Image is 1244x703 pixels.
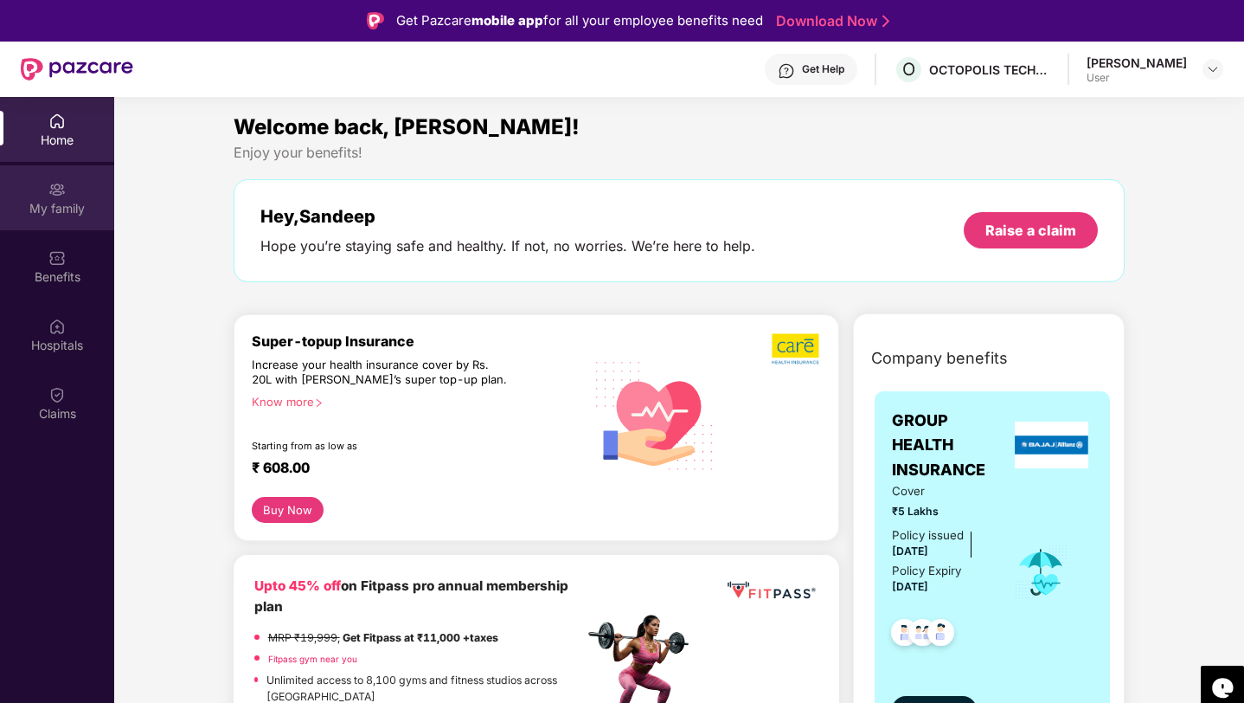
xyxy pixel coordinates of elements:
[1015,422,1089,468] img: insurerLogo
[920,614,962,656] img: svg+xml;base64,PHN2ZyB4bWxucz0iaHR0cDovL3d3dy53My5vcmcvMjAwMC9zdmciIHdpZHRoPSI0OC45NDMiIGhlaWdodD...
[892,482,990,500] span: Cover
[892,503,990,519] span: ₹5 Lakhs
[1087,55,1187,71] div: [PERSON_NAME]
[234,144,1125,162] div: Enjoy your benefits!
[252,459,567,480] div: ₹ 608.00
[892,545,928,558] span: [DATE]
[260,237,755,255] div: Hope you’re staying safe and healthy. If not, no worries. We’re here to help.
[48,249,66,267] img: svg+xml;base64,PHN2ZyBpZD0iQmVuZWZpdHMiIHhtbG5zPSJodHRwOi8vd3d3LnczLm9yZy8yMDAwL3N2ZyIgd2lkdGg9Ij...
[1206,62,1220,76] img: svg+xml;base64,PHN2ZyBpZD0iRHJvcGRvd24tMzJ4MzIiIHhtbG5zPSJodHRwOi8vd3d3LnczLm9yZy8yMDAwL3N2ZyIgd2...
[252,358,510,388] div: Increase your health insurance cover by Rs. 20L with [PERSON_NAME]’s super top-up plan.
[929,61,1050,78] div: OCTOPOLIS TECHNOLOGIES PRIVATE LIMITED
[314,398,324,408] span: right
[252,395,574,407] div: Know more
[254,577,568,615] b: on Fitpass pro annual membership plan
[584,342,727,487] img: svg+xml;base64,PHN2ZyB4bWxucz0iaHR0cDovL3d3dy53My5vcmcvMjAwMC9zdmciIHhtbG5zOnhsaW5rPSJodHRwOi8vd3...
[48,113,66,130] img: svg+xml;base64,PHN2ZyBpZD0iSG9tZSIgeG1sbnM9Imh0dHA6Ly93d3cudzMub3JnLzIwMDAvc3ZnIiB3aWR0aD0iMjAiIG...
[892,580,928,593] span: [DATE]
[396,10,763,31] div: Get Pazcare for all your employee benefits need
[254,577,341,594] b: Upto 45% off
[883,614,926,656] img: svg+xml;base64,PHN2ZyB4bWxucz0iaHR0cDovL3d3dy53My5vcmcvMjAwMC9zdmciIHdpZHRoPSI0OC45NDMiIGhlaWdodD...
[343,631,498,644] strong: Get Fitpass at ₹11,000 +taxes
[902,59,915,80] span: O
[985,221,1076,240] div: Raise a claim
[252,332,584,350] div: Super-topup Insurance
[260,206,755,227] div: Hey, Sandeep
[252,497,324,523] button: Buy Now
[367,12,384,29] img: Logo
[48,318,66,335] img: svg+xml;base64,PHN2ZyBpZD0iSG9zcGl0YWxzIiB4bWxucz0iaHR0cDovL3d3dy53My5vcmcvMjAwMC9zdmciIHdpZHRoPS...
[471,12,543,29] strong: mobile app
[48,386,66,403] img: svg+xml;base64,PHN2ZyBpZD0iQ2xhaW0iIHhtbG5zPSJodHRwOi8vd3d3LnczLm9yZy8yMDAwL3N2ZyIgd2lkdGg9IjIwIi...
[871,346,1008,371] span: Company benefits
[268,654,357,664] a: Fitpass gym near you
[724,576,818,605] img: fppp.png
[882,12,889,30] img: Stroke
[1013,544,1069,601] img: icon
[21,58,133,81] img: New Pazcare Logo
[778,62,795,80] img: svg+xml;base64,PHN2ZyBpZD0iSGVscC0zMngzMiIgeG1sbnM9Imh0dHA6Ly93d3cudzMub3JnLzIwMDAvc3ZnIiB3aWR0aD...
[892,526,964,545] div: Policy issued
[892,409,1010,482] span: GROUP HEALTH INSURANCE
[776,12,884,30] a: Download Now
[252,440,510,452] div: Starting from as low as
[901,614,944,656] img: svg+xml;base64,PHN2ZyB4bWxucz0iaHR0cDovL3d3dy53My5vcmcvMjAwMC9zdmciIHdpZHRoPSI0OC45MTUiIGhlaWdodD...
[892,562,961,580] div: Policy Expiry
[772,332,821,365] img: b5dec4f62d2307b9de63beb79f102df3.png
[234,114,580,139] span: Welcome back, [PERSON_NAME]!
[48,181,66,198] img: svg+xml;base64,PHN2ZyB3aWR0aD0iMjAiIGhlaWdodD0iMjAiIHZpZXdCb3g9IjAgMCAyMCAyMCIgZmlsbD0ibm9uZSIgeG...
[802,62,844,76] div: Get Help
[268,631,340,644] del: MRP ₹19,999,
[1087,71,1187,85] div: User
